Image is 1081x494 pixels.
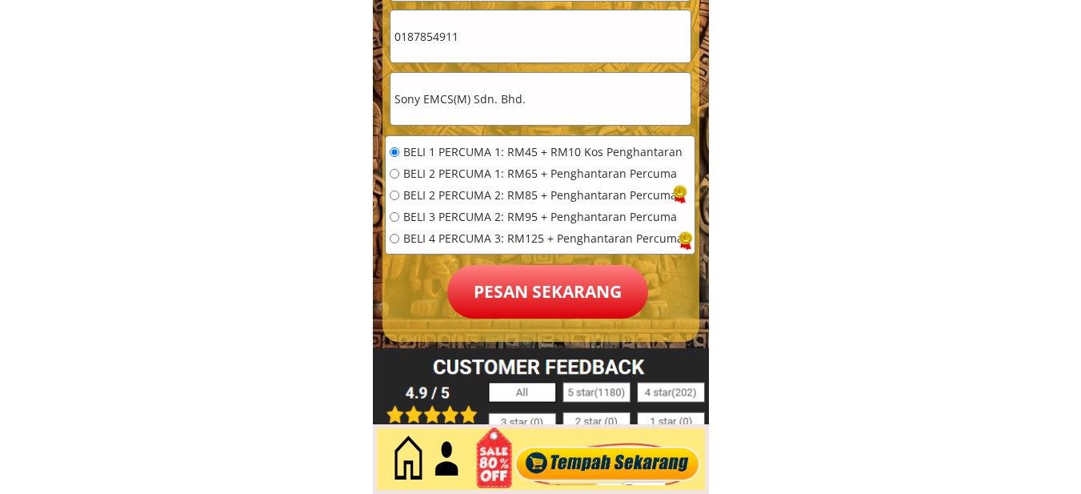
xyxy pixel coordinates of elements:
[403,211,683,223] span: BELI 3 PERCUMA 2: RM95 + Penghantaran Percuma
[447,265,648,319] p: Pesan sekarang
[403,233,683,244] span: BELI 4 PERCUMA 3: RM125 + Penghantaran Percuma
[403,147,683,158] span: BELI 1 PERCUMA 1: RM45 + RM10 Kos Penghantaran
[390,73,691,125] input: Alamat
[403,190,683,201] span: BELI 2 PERCUMA 2: RM85 + Penghantaran Percuma
[390,10,691,62] input: Telefon
[403,168,683,179] span: BELI 2 PERCUMA 1: RM65 + Penghantaran Percuma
